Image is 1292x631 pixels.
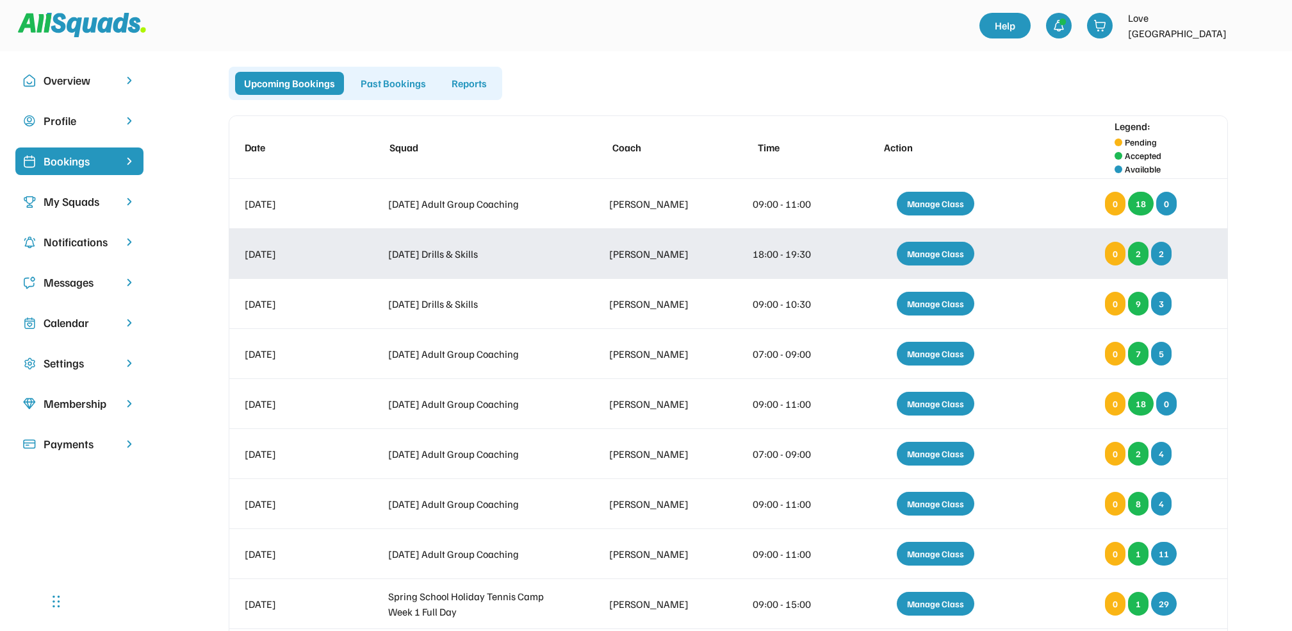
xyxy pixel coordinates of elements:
div: Manage Class [897,242,974,265]
div: 0 [1156,192,1177,215]
div: 09:00 - 10:30 [753,296,830,312]
div: Accepted [1125,149,1161,162]
img: chevron-right%20copy%203.svg [123,155,136,167]
div: [DATE] Adult Group Coaching [388,196,562,212]
img: chevron-right.svg [123,438,136,450]
div: Legend: [1115,119,1150,134]
div: 09:00 - 11:00 [753,196,830,212]
div: 3 [1151,292,1172,315]
div: Manage Class [897,442,974,466]
img: Icon%20%2815%29.svg [23,438,36,451]
div: Love [GEOGRAPHIC_DATA] [1128,10,1243,41]
div: Overview [44,72,115,89]
div: [DATE] Drills & Skills [388,296,562,312]
div: 0 [1105,342,1125,366]
div: Calendar [44,314,115,332]
div: [DATE] Adult Group Coaching [388,396,562,412]
div: Reports [443,72,496,95]
div: Settings [44,355,115,372]
div: 09:00 - 11:00 [753,546,830,562]
div: [DATE] Adult Group Coaching [388,496,562,512]
div: [PERSON_NAME] [609,496,706,512]
div: [DATE] [245,546,341,562]
div: 8 [1128,492,1149,516]
div: [DATE] Drills & Skills [388,246,562,262]
div: [DATE] [245,346,341,362]
div: Date [245,140,341,155]
div: 5 [1151,342,1172,366]
div: Manage Class [897,292,974,315]
a: Help [979,13,1031,38]
img: Icon%20copy%2010.svg [23,74,36,87]
div: [DATE] Adult Group Coaching [388,346,562,362]
div: Payments [44,435,115,453]
div: 2 [1151,242,1172,265]
img: Icon%20copy%2016.svg [23,357,36,370]
div: 09:00 - 11:00 [753,496,830,512]
div: 0 [1105,592,1125,616]
img: LTPP_Logo_REV.jpeg [1251,13,1277,38]
div: 09:00 - 15:00 [753,596,830,612]
img: bell-03%20%281%29.svg [1052,19,1065,32]
img: Icon%20copy%208.svg [23,398,36,410]
div: 9 [1128,292,1149,315]
div: Action [884,140,1000,155]
div: 4 [1151,492,1172,516]
div: 0 [1105,392,1125,416]
div: [DATE] [245,446,341,462]
img: Icon%20copy%205.svg [23,276,36,289]
div: [PERSON_NAME] [609,196,706,212]
div: 0 [1105,442,1125,466]
img: chevron-right.svg [123,74,136,87]
img: chevron-right.svg [123,196,136,208]
div: 1 [1128,592,1149,616]
img: user-circle.svg [23,115,36,128]
img: shopping-cart-01%20%281%29.svg [1093,19,1106,32]
div: Coach [612,140,709,155]
div: [DATE] [245,496,341,512]
div: 18:00 - 19:30 [753,246,830,262]
img: Icon%20copy%204.svg [23,236,36,249]
div: 4 [1151,442,1172,466]
div: 2 [1128,442,1149,466]
div: [DATE] [245,396,341,412]
div: Manage Class [897,392,974,416]
div: 1 [1128,542,1149,566]
div: [DATE] Adult Group Coaching [388,446,562,462]
div: Bookings [44,153,115,170]
div: 0 [1105,292,1125,315]
div: Messages [44,274,115,291]
div: 2 [1128,242,1149,265]
img: chevron-right.svg [123,317,136,329]
div: 07:00 - 09:00 [753,346,830,362]
div: [DATE] [245,596,341,612]
div: 07:00 - 09:00 [753,446,830,462]
div: Manage Class [897,192,974,215]
img: chevron-right.svg [123,398,136,410]
img: chevron-right.svg [123,115,136,127]
img: Icon%20%2819%29.svg [23,155,36,168]
div: Membership [44,395,115,412]
div: 09:00 - 11:00 [753,396,830,412]
div: Notifications [44,233,115,251]
div: 29 [1151,592,1177,616]
div: [PERSON_NAME] [609,246,706,262]
div: [DATE] [245,296,341,312]
div: [DATE] Adult Group Coaching [388,546,562,562]
div: [DATE] [245,196,341,212]
img: chevron-right.svg [123,236,136,248]
div: Upcoming Bookings [235,72,344,95]
div: Manage Class [897,542,974,566]
img: Icon%20copy%207.svg [23,317,36,330]
div: 0 [1156,392,1177,416]
img: Squad%20Logo.svg [18,13,146,37]
div: [DATE] [245,246,341,262]
div: My Squads [44,193,115,210]
div: 18 [1128,192,1154,215]
div: 18 [1128,392,1154,416]
img: chevron-right.svg [123,276,136,289]
div: 0 [1105,492,1125,516]
div: [PERSON_NAME] [609,596,706,612]
div: Spring School Holiday Tennis Camp Week 1 Full Day [388,589,562,619]
img: chevron-right.svg [123,357,136,369]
